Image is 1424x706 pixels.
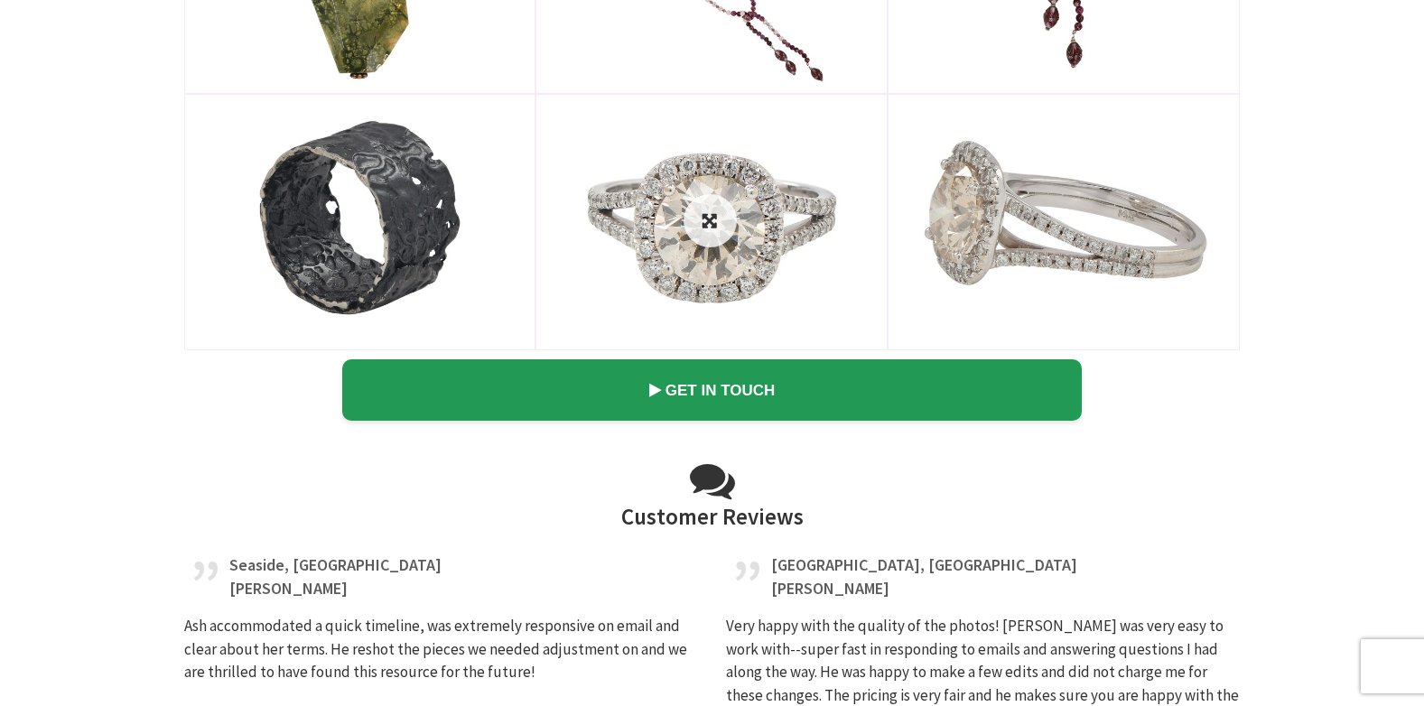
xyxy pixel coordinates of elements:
[184,553,699,684] div: Ash accommodated a quick timeline, was extremely responsive on email and clear about her terms. H...
[342,359,1082,421] a: GET IN TOUCH
[186,96,535,348] img: Jewelry Photographers San Francisco
[537,96,886,348] img: vintage diamond ring photography
[726,553,1241,600] blockquote: [GEOGRAPHIC_DATA], [GEOGRAPHIC_DATA] [PERSON_NAME]
[184,457,1241,532] h2: Customer Reviews
[889,96,1239,348] img: 14k Jewelry Photography
[184,553,699,600] blockquote: Seaside, [GEOGRAPHIC_DATA] [PERSON_NAME]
